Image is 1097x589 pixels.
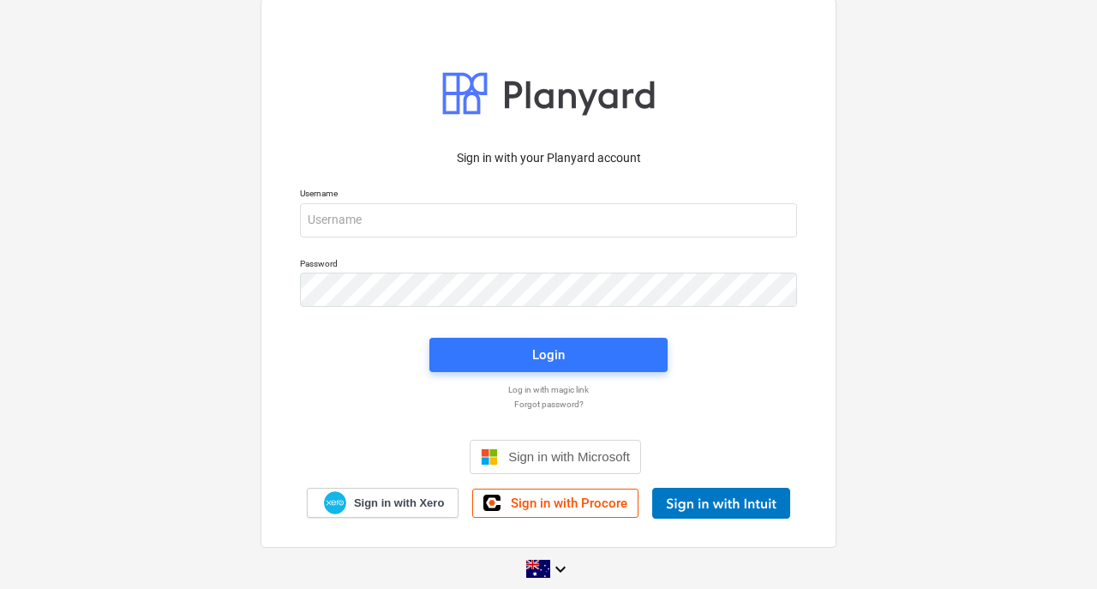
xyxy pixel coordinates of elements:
div: Login [532,344,565,366]
span: Sign in with Xero [354,496,444,511]
p: Username [300,188,797,202]
a: Log in with magic link [291,384,806,395]
i: keyboard_arrow_down [550,559,571,580]
p: Sign in with your Planyard account [300,149,797,167]
img: Microsoft logo [481,448,498,466]
span: Sign in with Procore [511,496,627,511]
span: Sign in with Microsoft [508,449,630,464]
a: Sign in with Procore [472,489,638,518]
a: Forgot password? [291,399,806,410]
button: Login [429,338,668,372]
p: Password [300,258,797,273]
img: Xero logo [324,491,346,514]
a: Sign in with Xero [307,488,459,518]
input: Username [300,203,797,237]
